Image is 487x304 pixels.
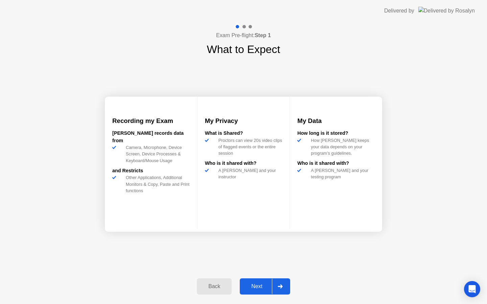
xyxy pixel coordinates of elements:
div: How [PERSON_NAME] keeps your data depends on your program’s guidelines. [308,137,375,157]
div: A [PERSON_NAME] and your instructor [216,167,282,180]
h3: My Privacy [205,116,282,126]
h4: Exam Pre-flight: [216,31,271,40]
div: Open Intercom Messenger [464,281,480,297]
div: [PERSON_NAME] records data from [112,130,190,144]
div: A [PERSON_NAME] and your testing program [308,167,375,180]
div: Who is it shared with? [205,160,282,167]
div: Delivered by [384,7,414,15]
h1: What to Expect [207,41,280,57]
b: Step 1 [255,32,271,38]
div: What is Shared? [205,130,282,137]
div: and Restricts [112,167,190,175]
div: Other Applications, Additional Monitors & Copy, Paste and Print functions [123,174,190,194]
div: Proctors can view 20s video clips of flagged events or the entire session [216,137,282,157]
h3: Recording my Exam [112,116,190,126]
img: Delivered by Rosalyn [418,7,475,15]
div: Who is it shared with? [297,160,375,167]
div: Next [242,283,272,289]
div: How long is it stored? [297,130,375,137]
h3: My Data [297,116,375,126]
div: Camera, Microphone, Device Screen, Device Processes & Keyboard/Mouse Usage [123,144,190,164]
div: Back [199,283,230,289]
button: Back [197,278,232,295]
button: Next [240,278,290,295]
